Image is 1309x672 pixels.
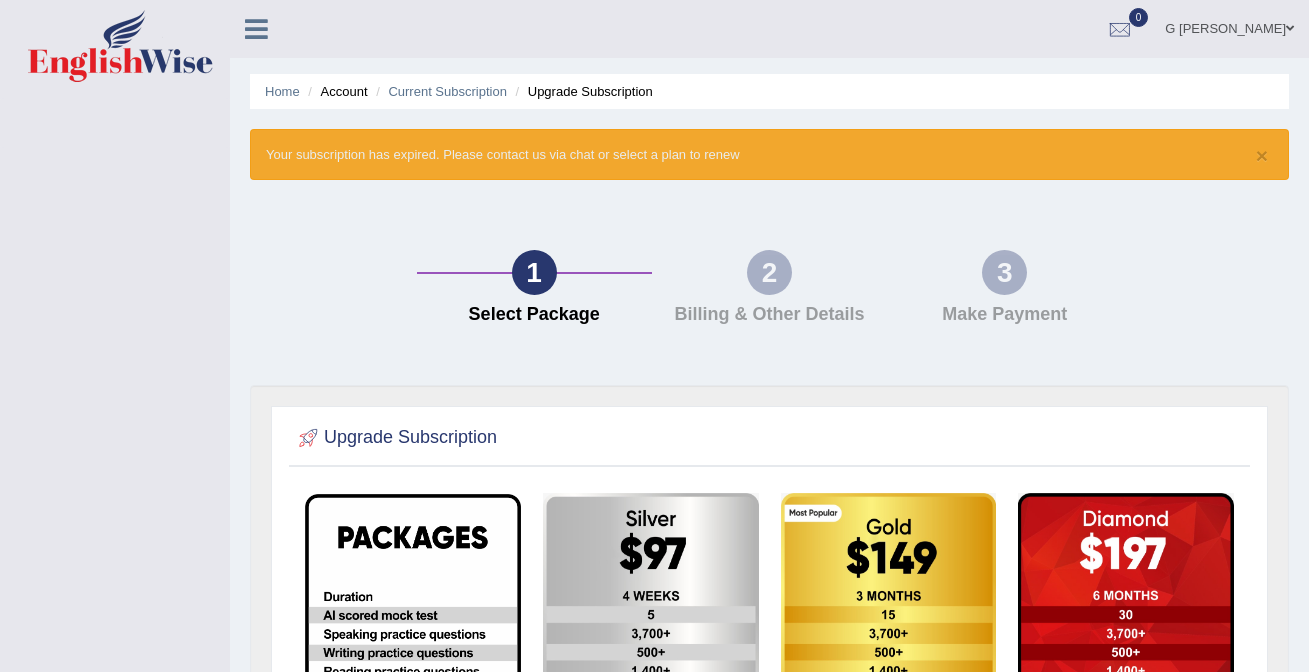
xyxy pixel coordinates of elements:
div: Your subscription has expired. Please contact us via chat or select a plan to renew [250,129,1289,180]
h2: Upgrade Subscription [294,423,497,453]
h4: Select Package [427,305,642,325]
span: 0 [1129,8,1149,27]
div: 3 [982,250,1027,295]
a: Home [265,84,300,99]
h4: Make Payment [897,305,1112,325]
li: Account [303,82,367,101]
button: × [1256,145,1268,166]
a: Current Subscription [388,84,507,99]
h4: Billing & Other Details [662,305,877,325]
div: 2 [747,250,792,295]
div: 1 [512,250,557,295]
li: Upgrade Subscription [511,82,653,101]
